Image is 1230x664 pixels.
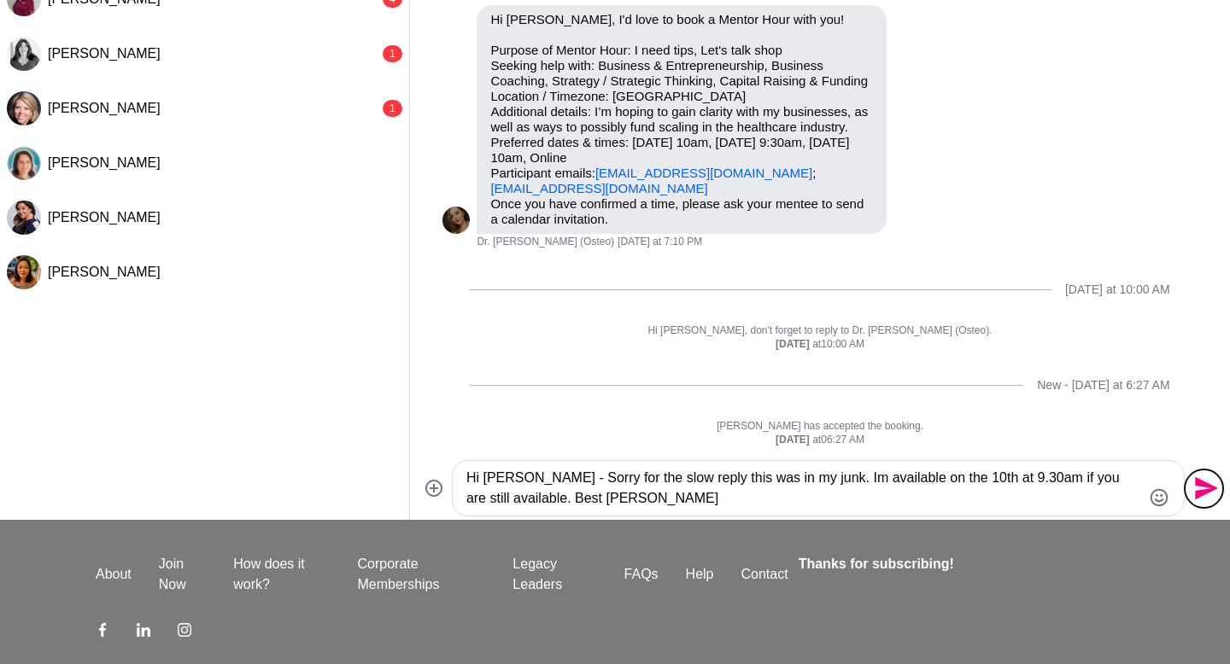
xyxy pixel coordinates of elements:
[776,434,812,446] strong: [DATE]
[48,265,161,279] span: [PERSON_NAME]
[48,46,161,61] span: [PERSON_NAME]
[442,434,1197,447] div: at 06:27 AM
[7,146,41,180] img: L
[499,554,610,595] a: Legacy Leaders
[137,622,150,643] a: LinkedIn
[618,236,702,249] time: 2025-10-04T11:10:21.109Z
[1065,282,1170,297] div: [DATE] at 10:00 AM
[7,91,41,125] div: Susan Elford
[7,146,41,180] div: Lily Rudolph
[611,564,672,585] a: FAQs
[672,564,728,585] a: Help
[48,210,161,224] span: [PERSON_NAME]
[442,207,470,234] img: D
[7,37,41,71] img: J
[48,101,161,115] span: [PERSON_NAME]
[7,255,41,289] img: F
[442,338,1197,352] div: at 10:00 AM
[96,622,109,643] a: Facebook
[7,255,41,289] div: Flora Chong
[776,338,812,350] strong: [DATE]
[1185,469,1223,508] button: Send
[799,554,1124,574] h4: Thanks for subscribing!
[490,12,873,27] p: Hi [PERSON_NAME], I'd love to book a Mentor Hour with you!
[7,91,41,125] img: S
[1149,487,1169,508] button: Emoji picker
[220,554,343,595] a: How does it work?
[383,45,402,62] div: 1
[490,43,873,196] p: Purpose of Mentor Hour: I need tips, Let's talk shop Seeking help with: Business & Entrepreneursh...
[442,207,470,234] div: Dr. Anastasiya Ovechkin (Osteo)
[7,37,41,71] div: Jenni Harding
[48,155,161,170] span: [PERSON_NAME]
[145,554,220,595] a: Join Now
[442,420,1197,434] p: [PERSON_NAME] has accepted the booking.
[343,554,499,595] a: Corporate Memberships
[477,236,614,249] span: Dr. [PERSON_NAME] (Osteo)
[490,181,707,195] a: [EMAIL_ADDRESS][DOMAIN_NAME]
[178,622,191,643] a: Instagram
[383,100,402,117] div: 1
[595,166,812,180] a: [EMAIL_ADDRESS][DOMAIN_NAME]
[442,324,1197,338] p: Hi [PERSON_NAME], don't forget to reply to Dr. [PERSON_NAME] (Osteo).
[7,201,41,235] div: Richa Joshi
[490,196,873,227] p: Once you have confirmed a time, please ask your mentee to send a calendar invitation.
[728,564,802,585] a: Contact
[7,201,41,235] img: R
[1037,378,1169,393] div: New - [DATE] at 6:27 AM
[466,468,1141,509] textarea: Type your message
[82,564,145,585] a: About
